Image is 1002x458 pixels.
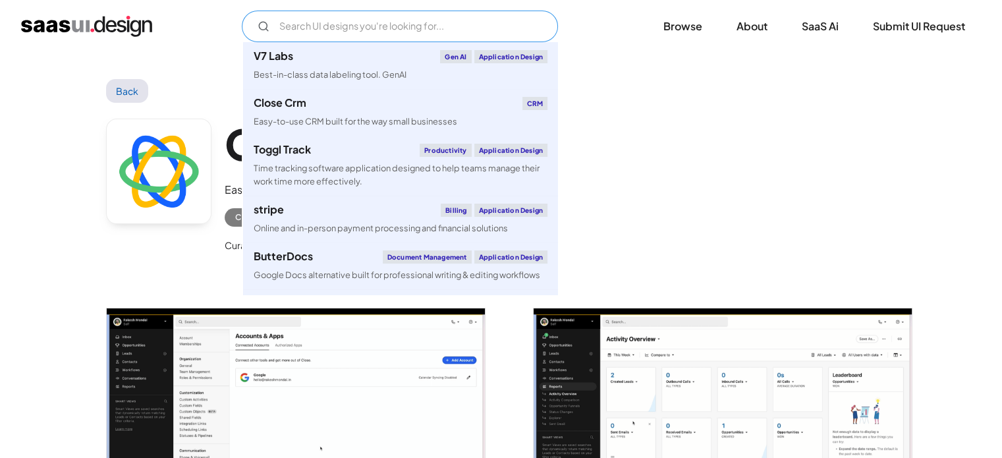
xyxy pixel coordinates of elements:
div: CRM [235,210,255,225]
a: Back [106,79,149,103]
div: V7 Labs [254,51,293,61]
a: V7 LabsGen AIApplication DesignBest-in-class data labeling tool. GenAI [243,42,558,89]
h1: Close Crm [225,119,480,169]
div: Time tracking software application designed to help teams manage their work time more effectively. [254,162,547,187]
a: About [721,12,783,41]
div: ButterDocs [254,251,313,262]
div: Online and in-person payment processing and financial solutions [254,222,508,235]
div: Easy-to-use CRM built for the way small businesses [225,182,480,198]
div: Application Design [474,204,548,217]
div: Billing [441,204,471,217]
div: stripe [254,204,284,215]
div: Google Docs alternative built for professional writing & editing workflows [254,269,540,281]
div: Application Design [474,144,548,157]
a: ButterDocsDocument ManagementApplication DesignGoogle Docs alternative built for professional wri... [243,243,558,289]
form: Email Form [242,11,558,42]
div: Application Design [474,250,548,264]
div: Document Management [383,250,472,264]
a: Toggl TrackProductivityApplication DesignTime tracking software application designed to help team... [243,136,558,195]
a: Close CrmCRMEasy-to-use CRM built for the way small businesses [243,89,558,136]
a: stripeBillingApplication DesignOnline and in-person payment processing and financial solutions [243,196,558,243]
a: Browse [648,12,718,41]
div: Best-in-class data labeling tool. GenAI [254,69,406,81]
div: Close Crm [254,98,306,108]
div: Easy-to-use CRM built for the way small businesses [254,115,457,128]
input: Search UI designs you're looking for... [242,11,558,42]
a: Submit UI Request [857,12,981,41]
a: klaviyoEmail MarketingApplication DesignCreate personalised customer experiences across email, SM... [243,289,558,349]
div: Productivity [420,144,471,157]
div: Curated by: [225,237,276,253]
div: Gen AI [440,50,471,63]
div: Toggl Track [254,144,311,155]
div: CRM [522,97,548,110]
a: SaaS Ai [786,12,854,41]
div: Application Design [474,50,548,63]
a: home [21,16,152,37]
